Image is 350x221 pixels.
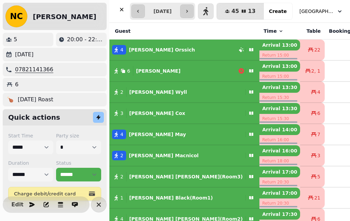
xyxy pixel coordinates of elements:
[317,152,320,159] span: 3
[127,68,130,74] span: 6
[264,3,292,19] button: Create
[317,173,320,180] span: 5
[10,12,23,20] span: NC
[317,89,320,95] span: 4
[314,194,320,201] span: 21
[109,126,259,143] button: 4[PERSON_NAME] May
[129,110,185,117] p: [PERSON_NAME] Cox
[14,191,87,196] span: Charge debit/credit card
[8,187,101,201] button: Charge debit/credit card
[259,166,300,177] p: Arrival 17:00
[18,95,53,104] p: [DATE] Roast
[259,209,300,220] p: Arrival 17:30
[120,46,123,53] span: 4
[248,9,255,14] span: 13
[259,156,300,166] p: Return 18:00
[269,9,287,14] span: Create
[129,173,243,180] p: [PERSON_NAME] [PERSON_NAME](Room3)
[259,93,300,102] p: Return 15:30
[120,89,123,95] span: 2
[120,110,123,117] span: 3
[300,23,325,40] th: Table
[129,131,186,138] p: [PERSON_NAME] May
[15,80,18,89] p: 6
[120,173,123,180] span: 2
[109,23,259,40] th: Guest
[109,42,259,58] button: 4[PERSON_NAME] Orssich
[8,160,53,166] label: Duration
[109,105,259,121] button: 3[PERSON_NAME] Cox
[259,40,300,50] p: Arrival 13:00
[109,147,259,164] button: 2[PERSON_NAME] Macnicol
[317,110,320,117] span: 6
[264,28,283,34] button: Time
[259,61,300,72] p: Arrival 13:00
[120,194,123,201] span: 1
[299,8,334,15] span: [GEOGRAPHIC_DATA]
[259,114,300,123] p: Return 15:30
[259,72,300,81] p: Return 15:00
[120,131,123,138] span: 4
[33,12,96,21] h2: [PERSON_NAME]
[259,103,300,114] p: Arrival 13:30
[217,3,264,19] button: 4513
[259,135,300,145] p: Return 16:00
[259,198,300,208] p: Return 20:30
[14,35,17,44] p: 5
[259,82,300,93] p: Arrival 13:30
[259,177,300,187] p: Return 20:30
[109,63,259,79] button: 6[PERSON_NAME]
[259,145,300,156] p: Arrival 16:00
[109,190,259,206] button: 1[PERSON_NAME] Black(Room1)
[109,168,259,185] button: 2[PERSON_NAME] [PERSON_NAME](Room3)
[67,35,104,44] p: 20:00 - 22:00
[231,9,239,14] span: 45
[8,113,60,122] h2: Quick actions
[264,28,277,34] span: Time
[120,152,123,159] span: 2
[259,50,300,60] p: Return 15:00
[317,131,320,138] span: 7
[129,152,199,159] p: [PERSON_NAME] Macnicol
[15,50,33,59] p: [DATE]
[314,46,320,53] span: 22
[136,68,180,74] p: [PERSON_NAME]
[8,132,53,139] label: Start Time
[129,194,213,201] p: [PERSON_NAME] Black(Room1)
[56,160,101,166] label: Status
[295,5,347,17] button: [GEOGRAPHIC_DATA]
[56,132,101,139] label: Party size
[129,46,195,53] p: [PERSON_NAME] Orssich
[11,198,24,211] button: Edit
[259,124,300,135] p: Arrival 14:00
[259,188,300,198] p: Arrival 17:00
[13,202,22,207] span: Edit
[311,68,321,74] span: 2, 1
[7,95,14,104] p: 🍗
[109,84,259,100] button: 2[PERSON_NAME] Wyll
[129,89,187,95] p: [PERSON_NAME] Wyll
